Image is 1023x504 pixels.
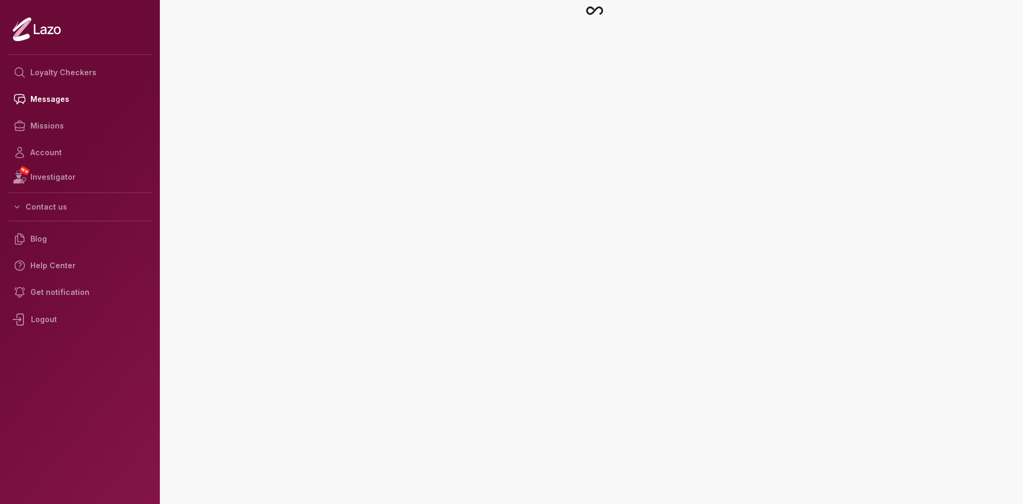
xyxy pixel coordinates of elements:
a: NEWInvestigator [9,166,151,188]
a: Account [9,139,151,166]
button: Contact us [9,197,151,217]
span: NEW [19,165,30,176]
a: Missions [9,113,151,139]
a: Blog [9,226,151,252]
div: Logout [9,306,151,333]
a: Help Center [9,252,151,279]
a: Loyalty Checkers [9,59,151,86]
a: Get notification [9,279,151,306]
a: Messages [9,86,151,113]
